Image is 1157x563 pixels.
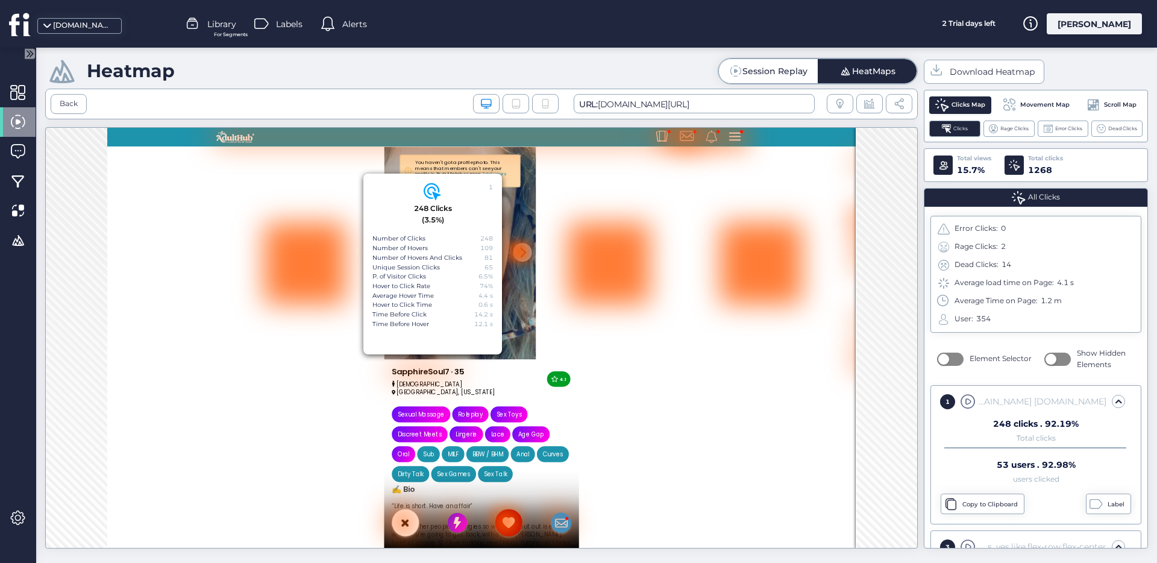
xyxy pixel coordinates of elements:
div: Number of Clicks [372,234,425,244]
div: 19 [700,135,724,160]
span: Element Selector [970,353,1032,365]
div: Total views [957,154,991,163]
span: All Clicks [1028,192,1060,203]
button: Lace [584,462,623,487]
span: Labels [276,17,303,31]
span: For Segments [214,31,248,39]
div: 14.2 s [474,310,493,319]
span: Rage Clicks [1000,125,1029,133]
div: 1 [940,394,955,409]
div: 109 [480,244,493,253]
button: Anal [624,493,661,518]
div: 3 [940,539,955,555]
div: Number of Hovers And Clicks [372,253,462,263]
div: 0 [1001,223,1006,234]
span: Error Clicks [1055,125,1082,133]
div: Label [1108,500,1127,509]
div: ⓘ [459,61,476,74]
div: Time Before Click [372,310,427,319]
div: Lingerie [538,468,572,481]
div: Age Gap [635,468,675,481]
button: BBW / BHM [555,493,621,518]
div: 4.4 s [478,291,493,301]
span: Dead Clicks [1108,125,1137,133]
div: Sex Toys [601,438,641,450]
div: 1268 [1028,163,1063,177]
div: Total clicks [1028,154,1063,163]
button: Discreet Meets [440,462,526,487]
div: Copy to Clipboard [962,500,1021,509]
div: Sub [488,499,505,512]
div: 114 [519,359,544,384]
div: Sexual Massage [449,438,521,450]
div: 1.2 m [1041,295,1062,307]
button: Sex Toys [592,432,650,456]
div: div.swipe_container div.occam-carousel.ng-isolate-scope div.arrow-buttons.ng-scope [DOMAIN_NAME]_... [978,395,1106,408]
button: Oral [440,493,476,518]
button: Roleplay [533,432,589,456]
div: 248 [480,234,493,244]
span: Download Heatmap [950,65,1035,78]
div: 53 users . 92.98% [997,461,1076,469]
div: Lace [593,468,614,481]
button: Sexual Massage [440,432,530,456]
div: [PERSON_NAME] [1047,13,1142,34]
div: Back [51,94,87,114]
div: 2 [1001,241,1006,253]
div: Discreet Meets [449,468,517,481]
a: Add yours now [476,67,617,86]
span: Library [207,17,236,31]
div: P. of Visitor Clicks [372,272,426,281]
span: Error Clicks: [955,223,998,234]
div: MILF [526,499,543,512]
div: 15.7% [957,163,991,177]
div: 248 clicks . 92.19% [993,420,1079,428]
div: 0.6 s [478,300,493,310]
div: users clicked [1013,477,1059,482]
button: Lingerie [529,462,581,487]
str: You haven't got a profile photo. This means that members can't see your profile in their Matches ... [476,49,617,86]
button: Curves [664,493,713,518]
span: [DOMAIN_NAME][URL] [574,94,815,113]
div: HeatMaps [852,67,895,75]
span: Average Time on Page: [955,295,1038,307]
button: Age Gap [626,462,684,487]
div: Hover to Click Rate [372,281,430,291]
div: 6.5% [478,272,493,281]
div: Sex Talk [582,530,618,543]
div: 1 [489,183,493,192]
div: [DEMOGRAPHIC_DATA] [440,391,548,404]
div: div div.container div._footer_action.ng-scope div.footer_action_2button_group button.matches_yes.... [978,540,1106,553]
div: 19 [465,135,489,160]
div: Heatmap [87,60,175,82]
button: Sex Games [501,524,570,549]
div: 1 [609,165,634,190]
div: Session Replay [742,67,807,75]
div: 19 [935,135,959,160]
button: Sex Talk [573,524,627,549]
div: Total clicks [1017,436,1056,441]
div: [GEOGRAPHIC_DATA], [US_STATE] [440,404,598,417]
div: Roleplay [542,438,580,450]
div: 23 [416,165,441,190]
span: Dead Clicks: [955,259,999,271]
div: Curves [673,499,704,512]
div: 2 Trial days left [923,13,1014,34]
span: URL: [579,99,598,110]
span: Clicks Map [952,100,985,110]
div: (3.5%) [422,215,444,226]
div: 4.1 s [1057,277,1074,289]
div: Hover to Click Time [372,300,432,310]
span: Scroll Map [1104,100,1137,110]
div: 19 [230,135,254,160]
span: 35 [537,372,552,385]
div: Average Hover Time [372,291,434,301]
div: [DOMAIN_NAME] [53,20,113,31]
span: Clicks [953,125,968,133]
div: Anal [633,499,652,512]
button: MILF [517,493,552,518]
div: Sex Games [510,530,561,543]
div: Number of Hovers [372,244,428,253]
div: 248 Clicks [414,203,452,215]
span: Rage Clicks: [955,241,998,253]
